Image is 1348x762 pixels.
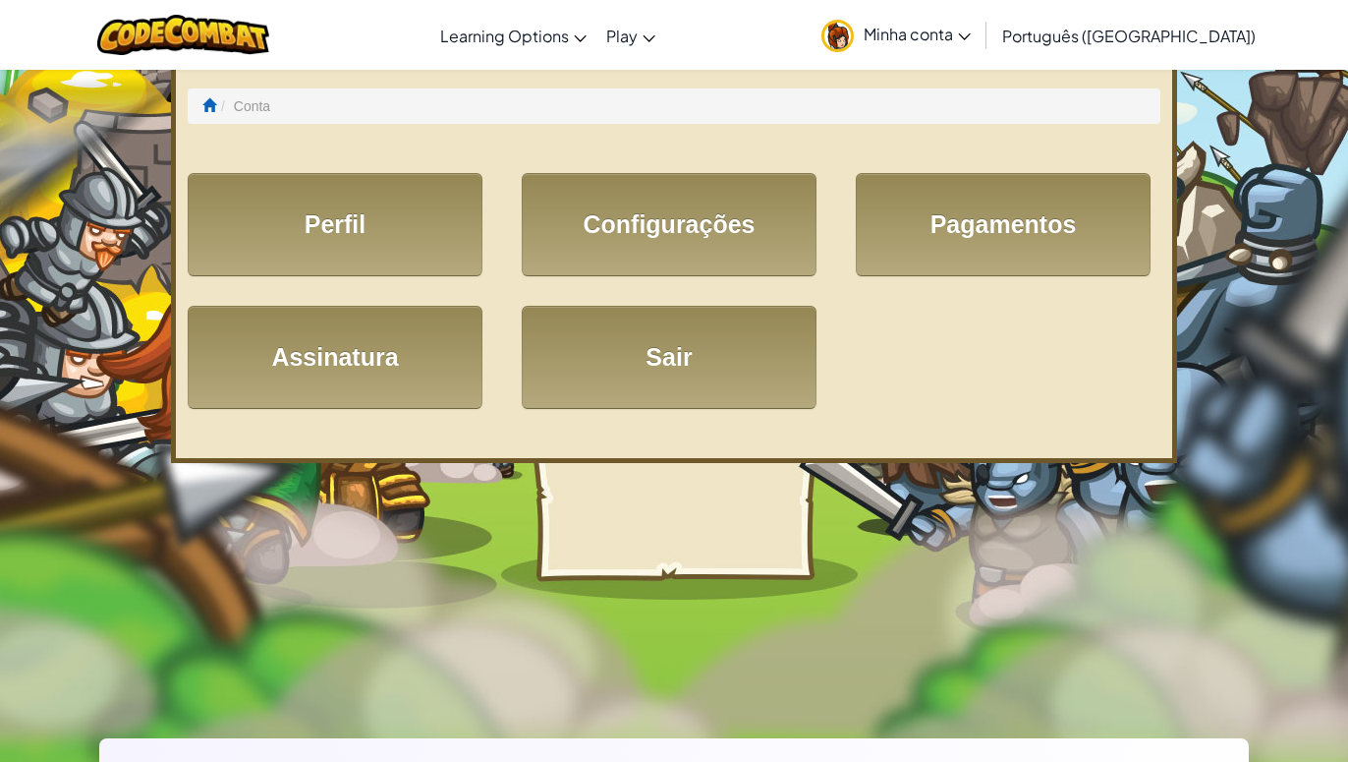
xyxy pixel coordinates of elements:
[440,26,569,46] span: Learning Options
[97,15,269,55] img: CodeCombat logo
[864,24,971,44] span: Minha conta
[522,173,816,276] a: Configurações
[992,9,1265,62] a: Português ([GEOGRAPHIC_DATA])
[596,9,665,62] a: Play
[216,96,270,116] li: Conta
[812,4,981,66] a: Minha conta
[606,26,638,46] span: Play
[188,306,482,409] a: Assinatura
[188,173,482,276] a: Perfil
[522,306,816,409] a: Sair
[856,173,1151,276] a: Pagamentos
[430,9,596,62] a: Learning Options
[1002,26,1256,46] span: Português ([GEOGRAPHIC_DATA])
[821,20,854,52] img: avatar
